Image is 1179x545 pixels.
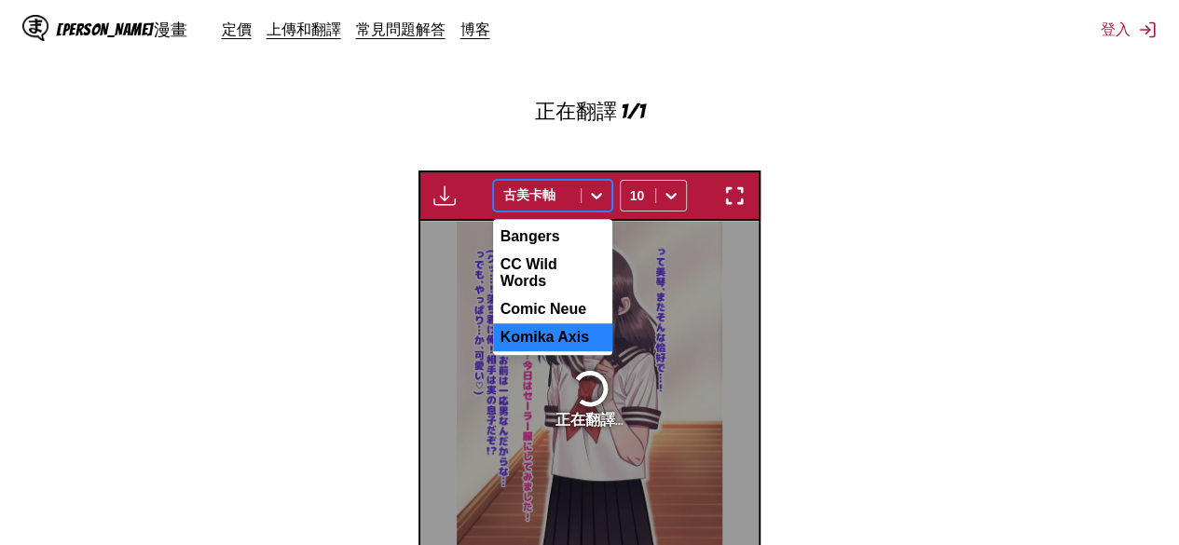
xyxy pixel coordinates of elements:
font: 正在翻譯... [555,412,624,429]
img: IsManga 標誌 [22,15,48,41]
img: 登出 [1138,20,1157,39]
img: 載入中 [568,366,612,411]
font: 正在翻譯 1/1 [534,101,644,122]
div: Bangers [493,223,612,251]
a: IsManga 標誌[PERSON_NAME]漫畫 [22,15,222,45]
div: Komika Axis [493,323,612,351]
button: 登入 [1101,20,1157,40]
img: 下載翻譯後的圖片 [433,184,456,207]
div: Comic Neue [493,295,612,323]
a: 定價 [222,20,252,38]
img: 進入全螢幕 [723,184,746,207]
a: 上傳和翻譯 [267,20,341,38]
a: 常見問題解答 [356,20,446,38]
font: [PERSON_NAME]漫畫 [56,20,188,38]
a: 博客 [460,20,490,38]
div: CC Wild Words [493,251,612,295]
font: 登入 [1101,20,1131,38]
